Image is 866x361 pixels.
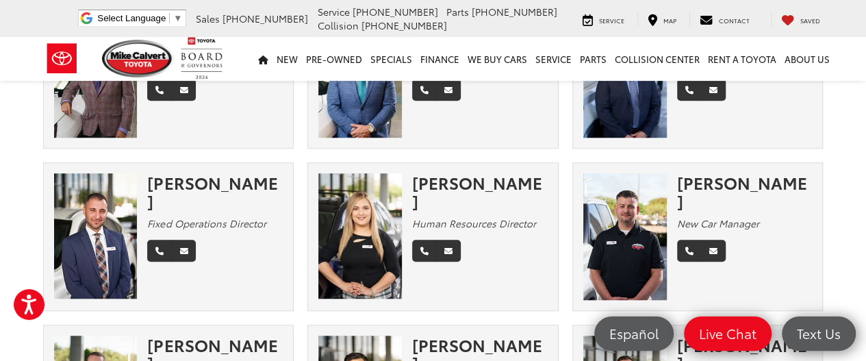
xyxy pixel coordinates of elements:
span: Contact [719,16,750,25]
img: Mike Calvert Toyota [102,40,175,77]
span: [PHONE_NUMBER] [353,5,438,18]
span: Sales [196,12,220,25]
span: [PHONE_NUMBER] [222,12,308,25]
a: Specials [366,37,416,81]
a: WE BUY CARS [463,37,531,81]
div: [PERSON_NAME] [677,173,813,210]
span: Saved [800,16,820,25]
a: Phone [147,79,172,101]
span: Español [602,325,665,342]
a: Phone [677,240,702,262]
div: [PERSON_NAME] [412,173,548,210]
span: [PHONE_NUMBER] [472,5,557,18]
span: Live Chat [692,325,763,342]
em: Human Resources Director [412,216,536,230]
a: Phone [147,240,172,262]
span: ▼ [173,13,182,23]
span: Service [599,16,624,25]
a: Text Us [782,316,856,351]
span: Map [663,16,676,25]
a: Live Chat [684,316,772,351]
img: Olivia Ellenberger [318,173,402,299]
a: Contact [689,12,760,26]
img: Rickey George [583,173,667,299]
a: My Saved Vehicles [771,12,830,26]
a: Email [171,240,196,262]
a: New [272,37,302,81]
a: Email [436,240,461,262]
a: Parts [576,37,611,81]
a: About Us [780,37,834,81]
span: ​ [169,13,170,23]
a: Select Language​ [97,13,182,23]
a: Email [701,79,726,101]
a: Pre-Owned [302,37,366,81]
a: Home [254,37,272,81]
em: Fixed Operations Director [147,216,266,230]
a: Email [171,79,196,101]
img: Matthew Winston [54,173,138,299]
a: Rent a Toyota [704,37,780,81]
span: Collision [318,18,359,32]
a: Finance [416,37,463,81]
a: Collision Center [611,37,704,81]
a: Service [531,37,576,81]
a: Map [637,12,687,26]
div: [PERSON_NAME] [147,173,283,210]
a: Phone [412,79,437,101]
span: Parts [446,5,469,18]
span: Select Language [97,13,166,23]
a: Email [436,79,461,101]
a: Service [572,12,635,26]
span: Text Us [790,325,848,342]
span: Service [318,5,350,18]
img: Toyota [36,36,88,81]
a: Phone [412,240,437,262]
span: [PHONE_NUMBER] [361,18,447,32]
em: New Car Manager [677,216,759,230]
a: Español [594,316,674,351]
a: Phone [677,79,702,101]
a: Email [701,240,726,262]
